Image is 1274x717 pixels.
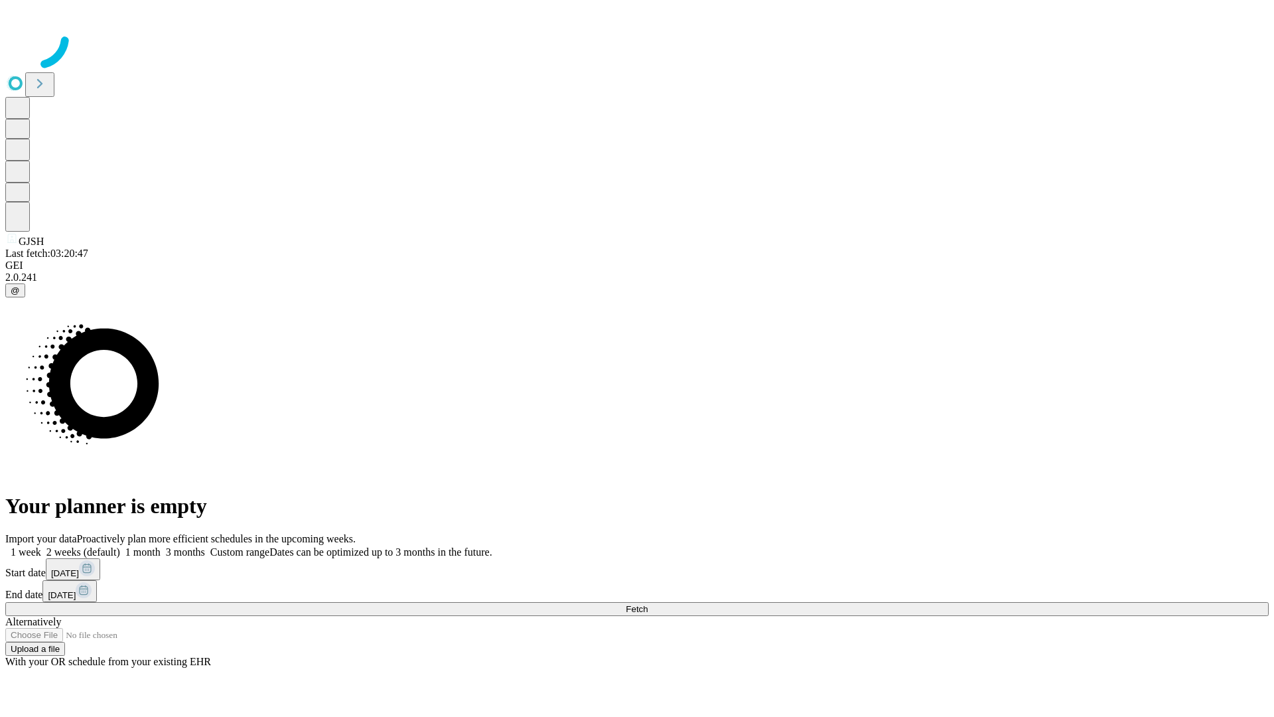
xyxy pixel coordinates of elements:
[5,616,61,627] span: Alternatively
[5,642,65,656] button: Upload a file
[11,285,20,295] span: @
[269,546,492,558] span: Dates can be optimized up to 3 months in the future.
[210,546,269,558] span: Custom range
[626,604,648,614] span: Fetch
[46,546,120,558] span: 2 weeks (default)
[48,590,76,600] span: [DATE]
[5,494,1269,518] h1: Your planner is empty
[5,580,1269,602] div: End date
[51,568,79,578] span: [DATE]
[5,533,77,544] span: Import your data
[125,546,161,558] span: 1 month
[46,558,100,580] button: [DATE]
[77,533,356,544] span: Proactively plan more efficient schedules in the upcoming weeks.
[166,546,205,558] span: 3 months
[5,272,1269,283] div: 2.0.241
[5,656,211,667] span: With your OR schedule from your existing EHR
[5,283,25,297] button: @
[5,558,1269,580] div: Start date
[5,260,1269,272] div: GEI
[11,546,41,558] span: 1 week
[5,602,1269,616] button: Fetch
[19,236,44,247] span: GJSH
[5,248,88,259] span: Last fetch: 03:20:47
[42,580,97,602] button: [DATE]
